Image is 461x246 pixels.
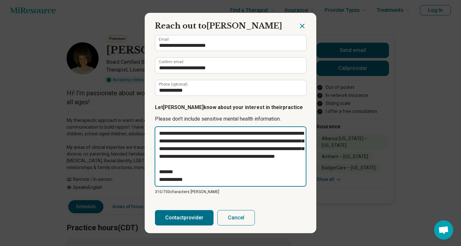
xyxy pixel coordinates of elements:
p: Let [PERSON_NAME] know about your interest in their practice [155,104,306,111]
label: Confirm email [159,60,183,64]
label: Email [159,38,169,41]
p: 310/ 700 characters [PERSON_NAME] [155,189,306,195]
button: Contactprovider [155,210,214,225]
span: Reach out to [PERSON_NAME] [155,21,282,30]
button: Close dialog [298,22,306,30]
button: Cancel [217,210,255,225]
label: Phone (optional) [159,82,188,86]
p: Please don’t include sensitive mental health information. [155,115,306,123]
